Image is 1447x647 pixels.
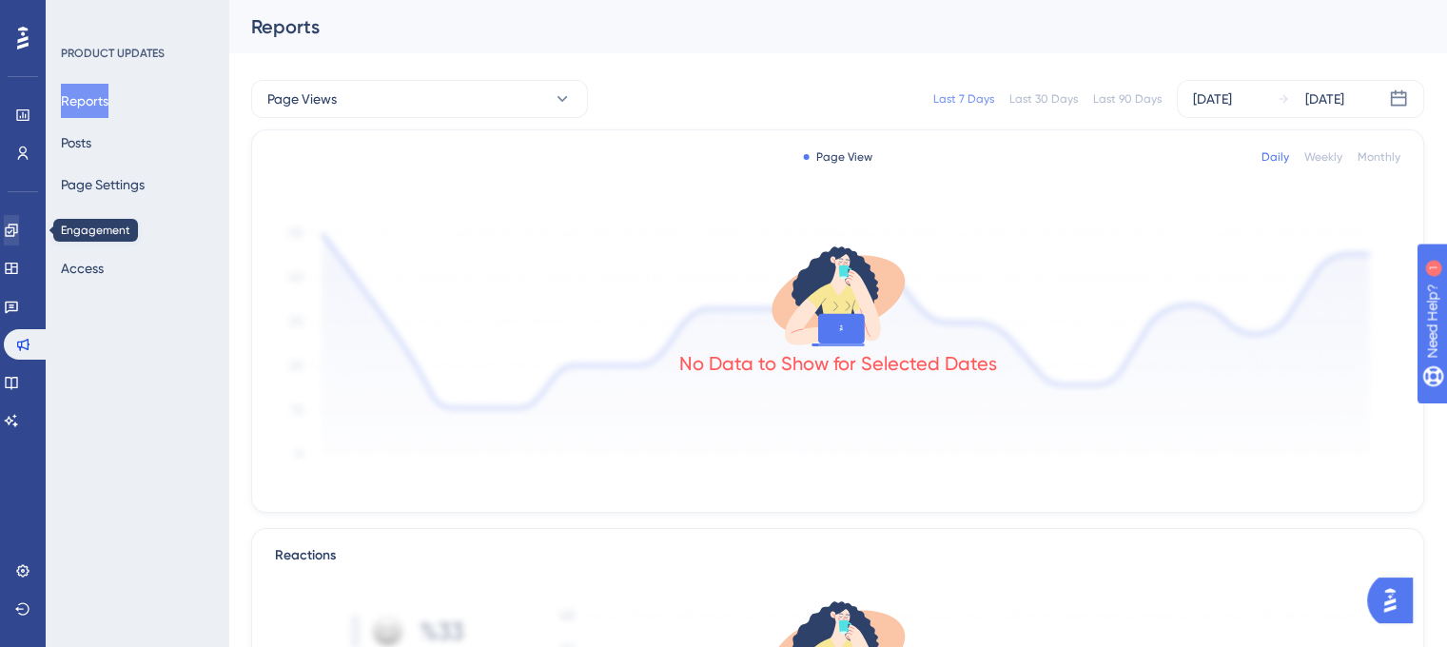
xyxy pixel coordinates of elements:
[61,251,104,285] button: Access
[61,84,108,118] button: Reports
[45,5,119,28] span: Need Help?
[61,126,91,160] button: Posts
[1261,149,1289,165] div: Daily
[679,350,997,377] div: No Data to Show for Selected Dates
[1193,88,1232,110] div: [DATE]
[1304,149,1342,165] div: Weekly
[61,209,108,244] button: Domain
[1305,88,1344,110] div: [DATE]
[1367,572,1424,629] iframe: UserGuiding AI Assistant Launcher
[803,149,872,165] div: Page View
[933,91,994,107] div: Last 7 Days
[1093,91,1162,107] div: Last 90 Days
[251,13,1377,40] div: Reports
[132,10,138,25] div: 1
[267,88,337,110] span: Page Views
[275,544,1400,567] div: Reactions
[251,80,588,118] button: Page Views
[61,167,145,202] button: Page Settings
[1009,91,1078,107] div: Last 30 Days
[61,46,165,61] div: PRODUCT UPDATES
[1358,149,1400,165] div: Monthly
